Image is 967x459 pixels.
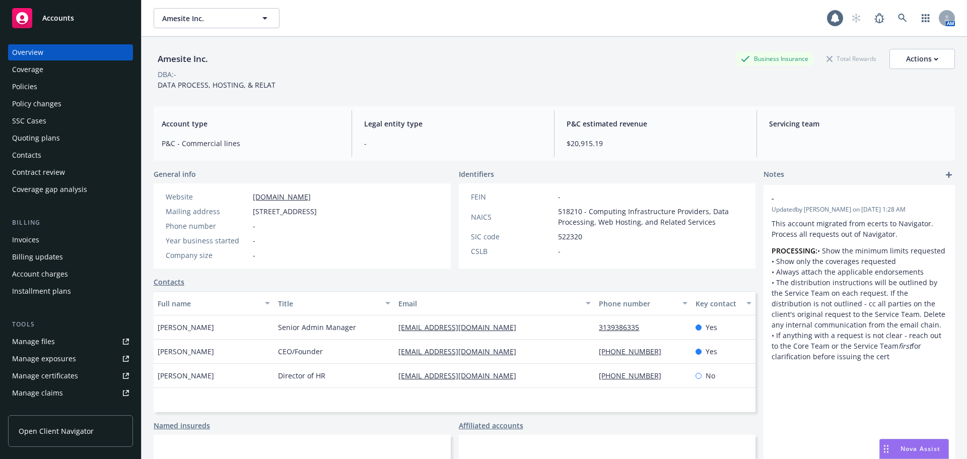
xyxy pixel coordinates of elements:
[12,249,63,265] div: Billing updates
[162,138,339,149] span: P&C - Commercial lines
[12,113,46,129] div: SSC Cases
[558,191,561,202] span: -
[889,49,955,69] button: Actions
[772,193,921,204] span: -
[567,138,744,149] span: $20,915.19
[772,205,947,214] span: Updated by [PERSON_NAME] on [DATE] 1:28 AM
[692,291,755,315] button: Key contact
[706,346,717,357] span: Yes
[166,221,249,231] div: Phone number
[8,218,133,228] div: Billing
[821,52,881,65] div: Total Rewards
[162,13,249,24] span: Amesite Inc.
[12,368,78,384] div: Manage certificates
[8,402,133,418] a: Manage BORs
[154,8,280,28] button: Amesite Inc.
[12,164,65,180] div: Contract review
[253,235,255,246] span: -
[8,113,133,129] a: SSC Cases
[12,44,43,60] div: Overview
[12,61,43,78] div: Coverage
[166,235,249,246] div: Year business started
[880,439,892,458] div: Drag to move
[8,130,133,146] a: Quoting plans
[278,346,323,357] span: CEO/Founder
[158,322,214,333] span: [PERSON_NAME]
[42,14,74,22] span: Accounts
[278,370,325,381] span: Director of HR
[8,79,133,95] a: Policies
[869,8,889,28] a: Report a Bug
[12,181,87,198] div: Coverage gap analysis
[154,52,212,65] div: Amesite Inc.
[394,291,595,315] button: Email
[471,246,554,256] div: CSLB
[706,322,717,333] span: Yes
[158,298,259,309] div: Full name
[558,206,744,227] span: 518210 - Computing Infrastructure Providers, Data Processing, Web Hosting, and Related Services
[901,444,940,453] span: Nova Assist
[599,298,676,309] div: Phone number
[253,192,311,202] a: [DOMAIN_NAME]
[12,351,76,367] div: Manage exposures
[595,291,691,315] button: Phone number
[19,426,94,436] span: Open Client Navigator
[253,206,317,217] span: [STREET_ADDRESS]
[154,277,184,287] a: Contacts
[471,191,554,202] div: FEIN
[471,212,554,222] div: NAICS
[8,4,133,32] a: Accounts
[772,218,947,239] p: This account migrated from ecerts to Navigator. Process all requests out of Navigator.
[906,49,938,69] div: Actions
[8,351,133,367] span: Manage exposures
[8,385,133,401] a: Manage claims
[879,439,949,459] button: Nova Assist
[12,96,61,112] div: Policy changes
[166,191,249,202] div: Website
[769,118,947,129] span: Servicing team
[8,44,133,60] a: Overview
[599,347,669,356] a: [PHONE_NUMBER]
[158,346,214,357] span: [PERSON_NAME]
[558,231,582,242] span: 522320
[846,8,866,28] a: Start snowing
[706,370,715,381] span: No
[274,291,394,315] button: Title
[166,206,249,217] div: Mailing address
[12,147,41,163] div: Contacts
[158,69,176,80] div: DBA: -
[253,250,255,260] span: -
[8,181,133,198] a: Coverage gap analysis
[12,385,63,401] div: Manage claims
[459,169,494,179] span: Identifiers
[12,232,39,248] div: Invoices
[8,147,133,163] a: Contacts
[12,402,59,418] div: Manage BORs
[8,319,133,330] div: Tools
[154,291,274,315] button: Full name
[8,164,133,180] a: Contract review
[899,341,912,351] em: first
[764,169,784,181] span: Notes
[8,61,133,78] a: Coverage
[398,347,524,356] a: [EMAIL_ADDRESS][DOMAIN_NAME]
[736,52,813,65] div: Business Insurance
[8,334,133,350] a: Manage files
[772,246,817,255] strong: PROCESSING:
[8,266,133,282] a: Account charges
[398,298,580,309] div: Email
[8,368,133,384] a: Manage certificates
[696,298,740,309] div: Key contact
[278,298,379,309] div: Title
[943,169,955,181] a: add
[8,96,133,112] a: Policy changes
[567,118,744,129] span: P&C estimated revenue
[558,246,561,256] span: -
[892,8,913,28] a: Search
[166,250,249,260] div: Company size
[253,221,255,231] span: -
[364,138,542,149] span: -
[772,245,947,362] p: • Show the minimum limits requested • Show only the coverages requested • Always attach the appli...
[459,420,523,431] a: Affiliated accounts
[8,283,133,299] a: Installment plans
